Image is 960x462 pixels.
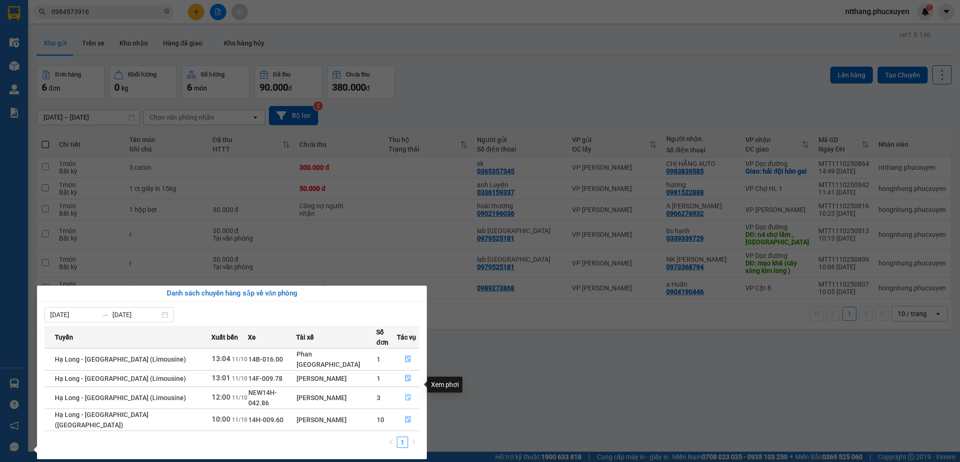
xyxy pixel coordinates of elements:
span: NEW14H-042.86 [248,389,277,407]
span: 3 [377,394,380,401]
span: 11/10 [232,417,247,423]
button: file-done [397,371,419,386]
span: left [388,439,394,445]
div: Phan [GEOGRAPHIC_DATA] [297,349,376,370]
button: file-done [397,390,419,405]
span: 10:00 [212,415,231,424]
button: file-done [397,352,419,367]
span: Hạ Long - [GEOGRAPHIC_DATA] (Limousine) [55,375,186,382]
span: Xe [248,332,256,342]
button: left [386,437,397,448]
span: file-done [405,375,411,382]
button: file-done [397,412,419,427]
span: 10 [377,416,384,424]
li: Previous Page [386,437,397,448]
span: Tác vụ [397,332,416,342]
div: Xem phơi [427,377,462,393]
strong: 0888 827 827 - 0848 827 827 [20,44,94,61]
span: 1 [377,356,380,363]
a: 1 [397,437,408,447]
span: 13:04 [212,355,231,363]
span: Tuyến [55,332,73,342]
span: 11/10 [232,394,247,401]
span: Hạ Long - [GEOGRAPHIC_DATA] (Limousine) [55,394,186,401]
span: 13:01 [212,374,231,382]
span: file-done [405,416,411,424]
span: right [411,439,417,445]
span: 11/10 [232,375,247,382]
span: Gửi hàng Hạ Long: Hotline: [8,63,90,88]
li: 1 [397,437,408,448]
input: Từ ngày [50,310,97,320]
span: Hạ Long - [GEOGRAPHIC_DATA] ([GEOGRAPHIC_DATA]) [55,411,149,429]
li: Next Page [408,437,419,448]
span: file-done [405,356,411,363]
div: [PERSON_NAME] [297,415,376,425]
span: file-done [405,394,411,401]
div: [PERSON_NAME] [297,393,376,403]
span: Tài xế [296,332,314,342]
span: to [101,311,109,318]
span: Hạ Long - [GEOGRAPHIC_DATA] (Limousine) [55,356,186,363]
button: right [408,437,419,448]
span: swap-right [101,311,109,318]
span: 14H-009.60 [248,416,283,424]
div: [PERSON_NAME] [297,373,376,384]
span: 14F-009.78 [248,375,283,382]
span: 1 [377,375,380,382]
span: Gửi hàng [GEOGRAPHIC_DATA]: Hotline: [4,27,94,61]
input: Đến ngày [112,310,160,320]
span: Số đơn [376,327,396,348]
strong: 024 3236 3236 - [5,36,94,52]
strong: Công ty TNHH Phúc Xuyên [10,5,88,25]
span: 12:00 [212,393,231,401]
span: 14B-016.00 [248,356,283,363]
div: Danh sách chuyến hàng sắp về văn phòng [45,288,419,299]
span: 11/10 [232,356,247,363]
span: Xuất bến [211,332,238,342]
